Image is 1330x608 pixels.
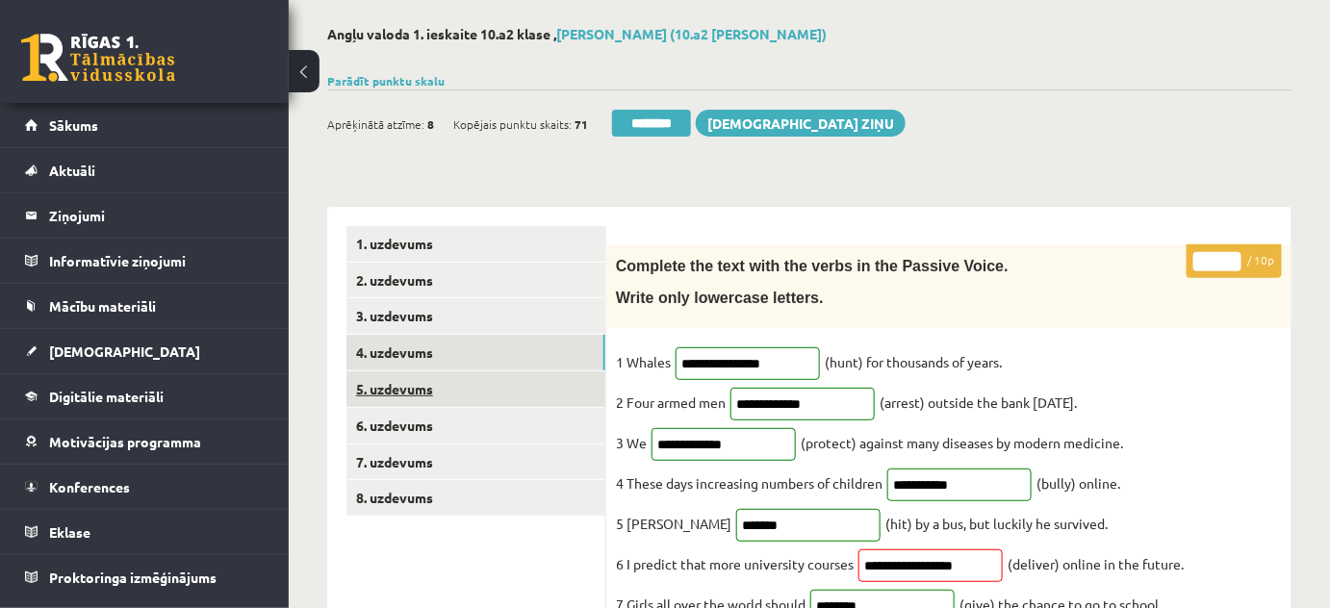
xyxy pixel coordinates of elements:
a: Ziņojumi [25,193,265,238]
p: 3 We [616,428,647,457]
span: Complete the text with the verbs in the Passive Voice. [616,258,1009,274]
span: Digitālie materiāli [49,388,164,405]
a: Konferences [25,465,265,509]
span: Konferences [49,478,130,495]
span: 71 [575,110,588,139]
a: 2. uzdevums [346,263,605,298]
p: 2 Four armed men [616,388,726,417]
a: 4. uzdevums [346,335,605,370]
legend: Ziņojumi [49,193,265,238]
a: Mācību materiāli [25,284,265,328]
p: 1 Whales [616,347,671,376]
a: Informatīvie ziņojumi [25,239,265,283]
p: 6 I predict that more university courses [616,549,854,578]
a: Digitālie materiāli [25,374,265,418]
a: 6. uzdevums [346,408,605,443]
a: Parādīt punktu skalu [327,73,445,89]
a: Sākums [25,103,265,147]
span: 8 [427,110,434,139]
body: Editor, wiswyg-editor-47024824822220-1757351171-249 [19,19,643,39]
p: / 10p [1187,244,1282,278]
a: 8. uzdevums [346,480,605,516]
a: Rīgas 1. Tālmācības vidusskola [21,34,175,82]
a: Proktoringa izmēģinājums [25,555,265,599]
span: Proktoringa izmēģinājums [49,569,217,586]
a: 1. uzdevums [346,226,605,262]
span: [DEMOGRAPHIC_DATA] [49,342,200,360]
h2: Angļu valoda 1. ieskaite 10.a2 klase , [327,26,1292,42]
span: Aprēķinātā atzīme: [327,110,424,139]
p: 5 [PERSON_NAME] [616,509,731,538]
a: 7. uzdevums [346,444,605,480]
a: [PERSON_NAME] (10.a2 [PERSON_NAME]) [556,25,827,42]
span: Aktuāli [49,162,95,179]
a: 3. uzdevums [346,298,605,334]
span: Kopējais punktu skaits: [453,110,572,139]
a: [DEMOGRAPHIC_DATA] [25,329,265,373]
a: Eklase [25,510,265,554]
a: [DEMOGRAPHIC_DATA] ziņu [696,110,906,137]
legend: Informatīvie ziņojumi [49,239,265,283]
span: Motivācijas programma [49,433,201,450]
p: 4 These days increasing numbers of children [616,469,882,497]
a: Aktuāli [25,148,265,192]
a: 5. uzdevums [346,371,605,407]
span: Mācību materiāli [49,297,156,315]
span: Sākums [49,116,98,134]
a: Motivācijas programma [25,419,265,464]
span: Eklase [49,523,90,541]
span: Write only lowercase letters. [616,290,824,306]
